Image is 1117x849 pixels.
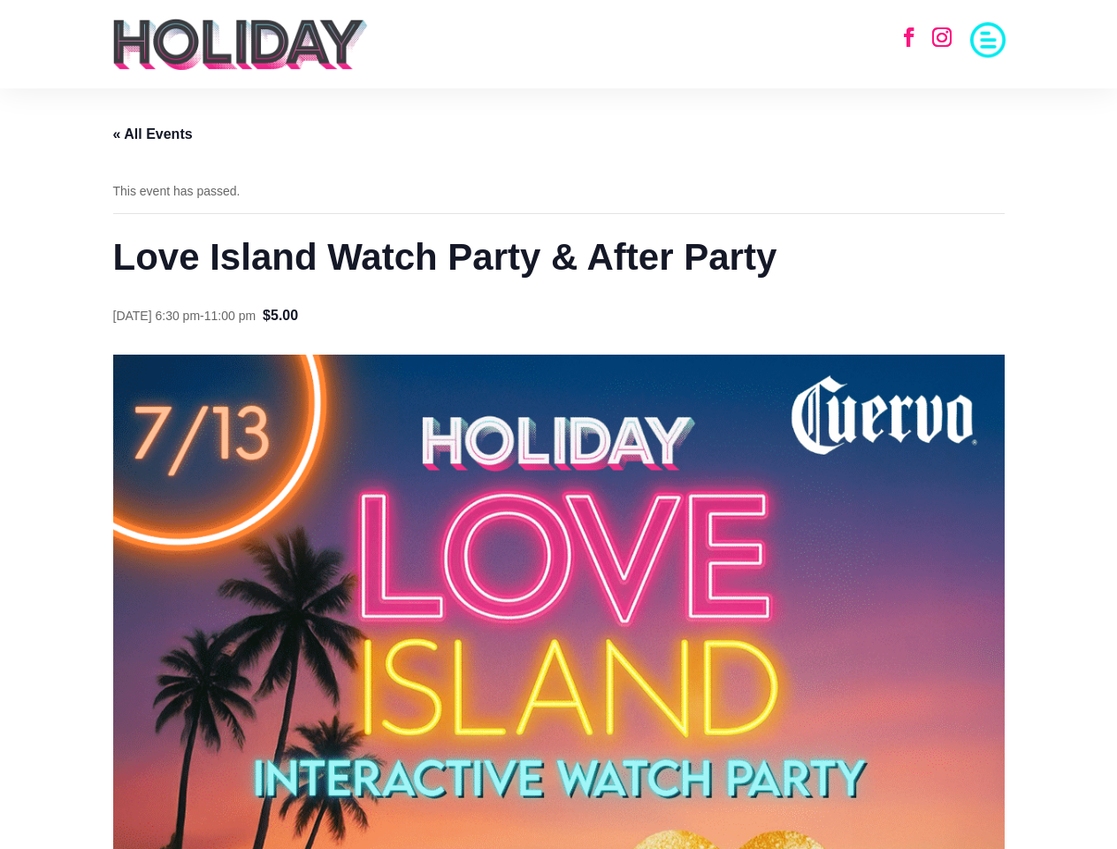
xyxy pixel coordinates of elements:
a: Follow on Instagram [922,18,961,57]
span: $5.00 [263,304,298,327]
h1: Love Island Watch Party & After Party [113,232,1005,283]
span: 11:00 pm [204,309,256,323]
a: « All Events [113,126,193,141]
div: - [113,306,256,327]
span: [DATE] 6:30 pm [113,309,201,323]
img: holiday-logo-black [111,18,369,71]
a: Follow on Facebook [890,18,929,57]
li: This event has passed. [113,181,1005,203]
